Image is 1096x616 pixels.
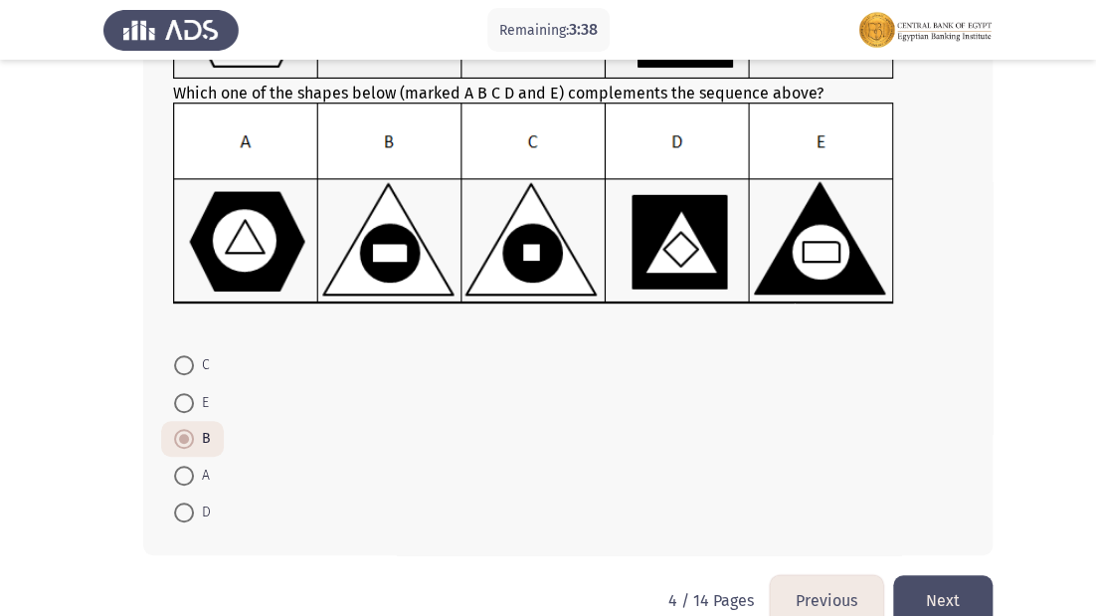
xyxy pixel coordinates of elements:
[857,2,993,58] img: Assessment logo of FOCUS Assessment 3 Modules EN
[569,20,598,39] span: 3:38
[194,427,211,451] span: B
[499,18,598,43] p: Remaining:
[194,391,209,415] span: E
[194,353,210,377] span: C
[194,464,210,488] span: A
[668,591,754,610] p: 4 / 14 Pages
[194,501,211,524] span: D
[173,103,894,305] img: UkFYMDA5MUIucG5nMTYyMjAzMzI0NzA2Ng==.png
[103,2,239,58] img: Assess Talent Management logo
